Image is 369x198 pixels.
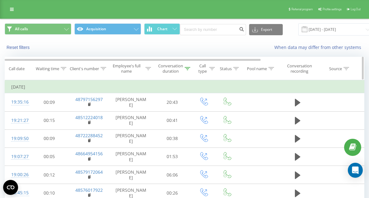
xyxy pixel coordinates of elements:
div: Employee's full name [109,63,144,74]
div: Call type [197,63,208,74]
td: 00:12 [30,166,69,184]
td: 01:53 [153,147,192,166]
a: 48512224018 [75,114,103,120]
input: Search by number [180,24,246,35]
td: 00:09 [30,129,69,147]
div: Conversation recording [284,63,315,74]
td: [PERSON_NAME] [109,129,153,147]
button: Chart [144,23,180,35]
div: Waiting time [36,66,59,71]
td: [PERSON_NAME] [109,166,153,184]
a: When data may differ from other systems [274,44,364,50]
td: 00:09 [30,93,69,111]
div: 19:21:27 [11,114,24,127]
button: Open CMP widget [3,180,18,195]
a: 48664954156 [75,151,103,157]
td: [PERSON_NAME] [109,111,153,129]
div: Source [329,66,342,71]
div: Call date [9,66,25,71]
td: [PERSON_NAME] [109,93,153,111]
div: Client's number [70,66,99,71]
td: 00:38 [153,129,192,147]
span: Chart [157,27,168,31]
a: 48576017922 [75,187,103,193]
td: [PERSON_NAME] [109,147,153,166]
div: 19:07:27 [11,151,24,163]
div: Open Intercom Messenger [348,163,363,178]
span: All calls [15,27,28,31]
button: All calls [5,23,71,35]
td: 06:06 [153,166,192,184]
div: Status [220,66,232,71]
div: 19:09:50 [11,133,24,145]
a: 48722288452 [75,133,103,138]
button: Reset filters [5,45,33,50]
td: 00:05 [30,147,69,166]
div: Pool name [247,66,267,71]
a: 48579172064 [75,169,103,175]
a: 48797156297 [75,96,103,102]
span: Log Out [351,7,361,11]
div: 19:35:16 [11,96,24,108]
span: Profile settings [323,7,342,11]
button: Export [249,24,283,35]
td: 00:41 [153,111,192,129]
td: 00:15 [30,111,69,129]
span: Referral program [291,7,313,11]
button: Acquisition [74,23,141,35]
div: Conversation duration [158,63,183,74]
td: 20:43 [153,93,192,111]
div: 19:00:26 [11,169,24,181]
